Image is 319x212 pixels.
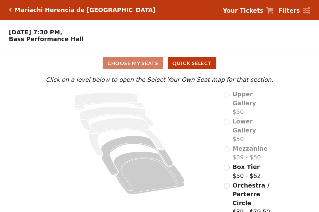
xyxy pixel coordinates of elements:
[80,107,155,130] path: Lower Gallery - Seats Available: 0
[44,75,275,84] p: Click on a level below to open the Select Your Own Seat map for that section.
[15,6,155,14] h5: Mariachi Herencia de [GEOGRAPHIC_DATA]
[9,8,12,12] a: Click here to go back to filters
[232,145,267,152] span: Mezzanine
[232,144,267,162] label: $39 - $50
[113,152,185,195] path: Orchestra / Parterre Circle - Seats Available: 647
[279,7,300,14] strong: Filters
[232,91,256,106] span: Upper Gallery
[232,162,261,180] label: $50 - $62
[232,90,275,116] label: $50
[74,93,145,110] path: Upper Gallery - Seats Available: 0
[232,163,260,170] span: Box Tier
[232,182,269,206] span: Orchestra / Parterre Circle
[168,57,216,69] button: Quick Select
[232,117,275,144] label: $50
[223,7,263,14] strong: Your Tickets
[279,6,310,15] a: Filters
[232,118,256,134] span: Lower Gallery
[223,6,274,15] a: Your Tickets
